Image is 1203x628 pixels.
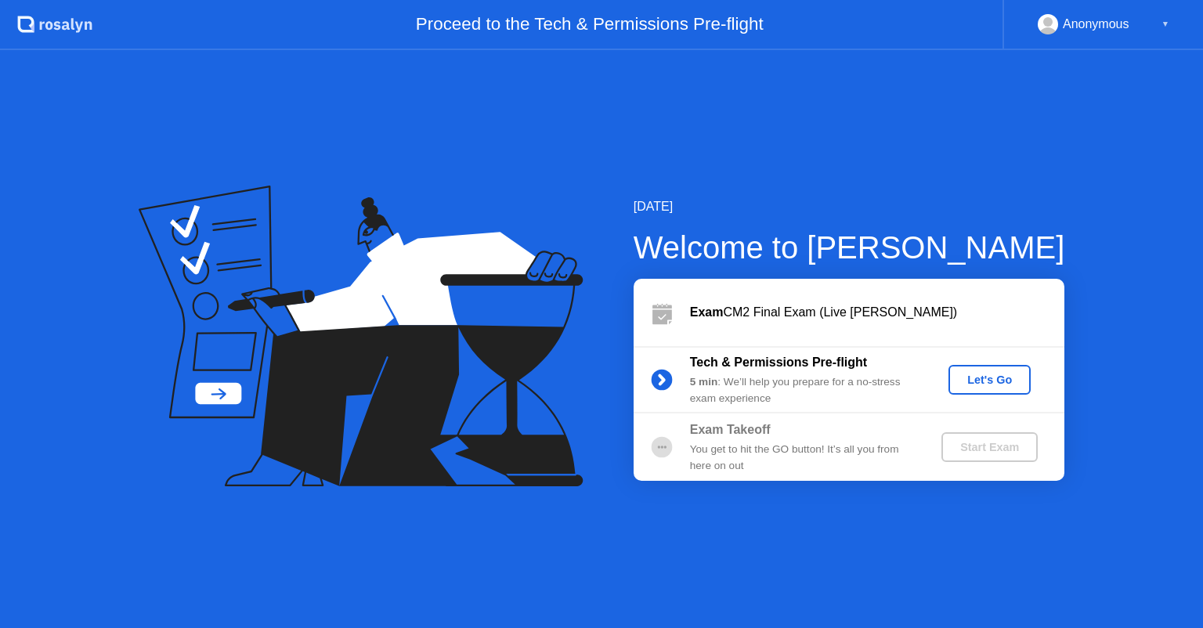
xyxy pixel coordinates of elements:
div: You get to hit the GO button! It’s all you from here on out [690,442,916,474]
div: : We’ll help you prepare for a no-stress exam experience [690,374,916,406]
div: ▼ [1161,14,1169,34]
div: [DATE] [634,197,1065,216]
div: Start Exam [948,441,1031,453]
b: Tech & Permissions Pre-flight [690,356,867,369]
button: Start Exam [941,432,1038,462]
b: Exam [690,305,724,319]
b: Exam Takeoff [690,423,771,436]
div: Anonymous [1063,14,1129,34]
b: 5 min [690,376,718,388]
div: Welcome to [PERSON_NAME] [634,224,1065,271]
div: Let's Go [955,374,1024,386]
div: CM2 Final Exam (Live [PERSON_NAME]) [690,303,1064,322]
button: Let's Go [948,365,1031,395]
